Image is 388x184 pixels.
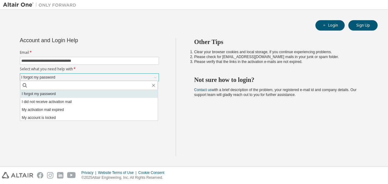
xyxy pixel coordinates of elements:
div: Cookie Consent [138,170,168,175]
label: Select what you need help with [20,67,159,72]
h2: Not sure how to login? [194,76,367,84]
label: Email [20,50,159,55]
a: Contact us [194,88,212,92]
img: Altair One [3,2,79,8]
img: facebook.svg [37,172,43,178]
li: Please verify that the links in the activation e-mails are not expired. [194,59,367,64]
div: Website Terms of Use [98,170,138,175]
button: Login [315,20,345,31]
p: © 2025 Altair Engineering, Inc. All Rights Reserved. [81,175,168,180]
li: Please check for [EMAIL_ADDRESS][DOMAIN_NAME] mails in your junk or spam folder. [194,54,367,59]
img: altair_logo.svg [2,172,33,178]
div: Privacy [81,170,98,175]
h2: Other Tips [194,38,367,46]
img: youtube.svg [67,172,76,178]
li: Clear your browser cookies and local storage, if you continue experiencing problems. [194,50,367,54]
button: Sign Up [348,20,378,31]
img: linkedin.svg [57,172,63,178]
img: instagram.svg [47,172,53,178]
div: Account and Login Help [20,38,131,43]
span: with a brief description of the problem, your registered e-mail id and company details. Our suppo... [194,88,357,97]
li: I forgot my password [20,90,158,98]
div: I forgot my password [20,74,159,81]
div: I forgot my password [20,74,56,81]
